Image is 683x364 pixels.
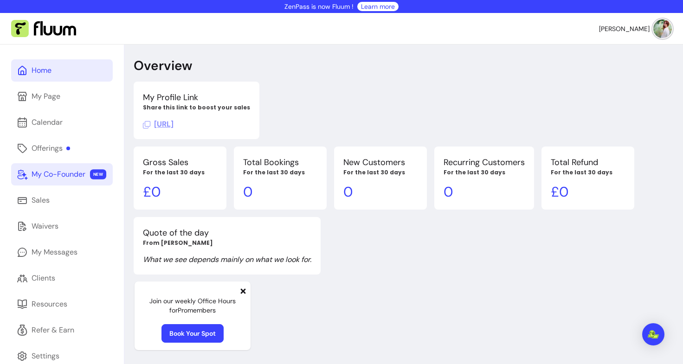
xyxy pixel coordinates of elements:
[32,143,70,154] div: Offerings
[11,163,113,185] a: My Co-Founder NEW
[444,184,525,200] p: 0
[343,184,418,200] p: 0
[32,351,59,362] div: Settings
[11,59,113,82] a: Home
[551,169,625,176] p: For the last 30 days
[11,241,113,263] a: My Messages
[11,293,113,315] a: Resources
[143,91,250,104] p: My Profile Link
[11,85,113,108] a: My Page
[143,119,174,129] span: Click to copy
[361,2,395,11] a: Learn more
[11,189,113,211] a: Sales
[243,184,317,200] p: 0
[32,117,63,128] div: Calendar
[11,215,113,237] a: Waivers
[11,137,113,160] a: Offerings
[32,169,85,180] div: My Co-Founder
[161,324,224,343] a: Book Your Spot
[343,169,418,176] p: For the last 30 days
[11,267,113,289] a: Clients
[32,91,60,102] div: My Page
[642,323,664,345] div: Open Intercom Messenger
[32,299,67,310] div: Resources
[143,226,311,239] p: Quote of the day
[243,169,317,176] p: For the last 30 days
[143,104,250,111] p: Share this link to boost your sales
[599,24,650,33] span: [PERSON_NAME]
[142,296,243,315] p: Join our weekly Office Hours for Pro members
[11,319,113,341] a: Refer & Earn
[343,156,418,169] p: New Customers
[32,221,58,232] div: Waivers
[32,273,55,284] div: Clients
[551,156,625,169] p: Total Refund
[551,184,625,200] p: £ 0
[444,156,525,169] p: Recurring Customers
[143,169,217,176] p: For the last 30 days
[32,247,77,258] div: My Messages
[32,65,52,76] div: Home
[653,19,672,38] img: avatar
[90,169,106,179] span: NEW
[134,57,192,74] p: Overview
[32,195,50,206] div: Sales
[599,19,672,38] button: avatar[PERSON_NAME]
[11,111,113,134] a: Calendar
[143,184,217,200] p: £ 0
[143,156,217,169] p: Gross Sales
[11,20,76,38] img: Fluum Logo
[32,325,74,336] div: Refer & Earn
[143,254,311,265] p: What we see depends mainly on what we look for.
[284,2,354,11] p: ZenPass is now Fluum !
[243,156,317,169] p: Total Bookings
[143,239,311,247] p: From [PERSON_NAME]
[444,169,525,176] p: For the last 30 days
